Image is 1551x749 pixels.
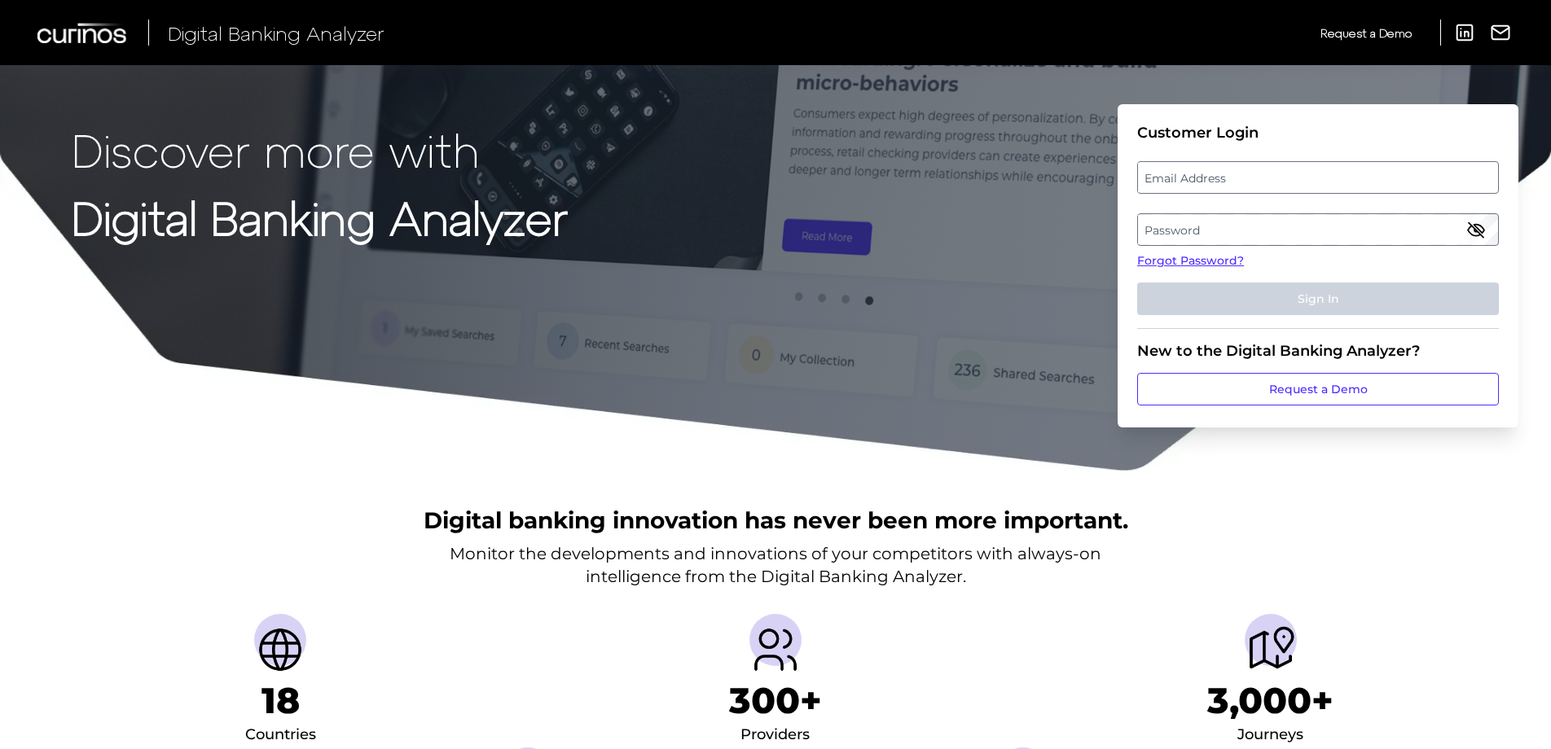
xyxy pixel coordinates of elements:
[1138,215,1497,244] label: Password
[740,722,810,748] div: Providers
[72,190,568,244] strong: Digital Banking Analyzer
[1137,252,1499,269] a: Forgot Password?
[749,624,802,676] img: Providers
[168,21,384,45] span: Digital Banking Analyzer
[245,722,316,748] div: Countries
[37,23,129,43] img: Curinos
[1137,283,1499,315] button: Sign In
[1320,20,1412,46] a: Request a Demo
[254,624,306,676] img: Countries
[1137,124,1499,142] div: Customer Login
[1138,163,1497,192] label: Email Address
[450,542,1101,588] p: Monitor the developments and innovations of your competitors with always-on intelligence from the...
[1245,624,1297,676] img: Journeys
[261,679,300,722] h1: 18
[1137,373,1499,405] a: Request a Demo
[72,124,568,175] p: Discover more with
[1237,722,1303,748] div: Journeys
[424,505,1128,536] h2: Digital banking innovation has never been more important.
[729,679,822,722] h1: 300+
[1137,342,1499,360] div: New to the Digital Banking Analyzer?
[1207,679,1334,722] h1: 3,000+
[1320,26,1412,40] span: Request a Demo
